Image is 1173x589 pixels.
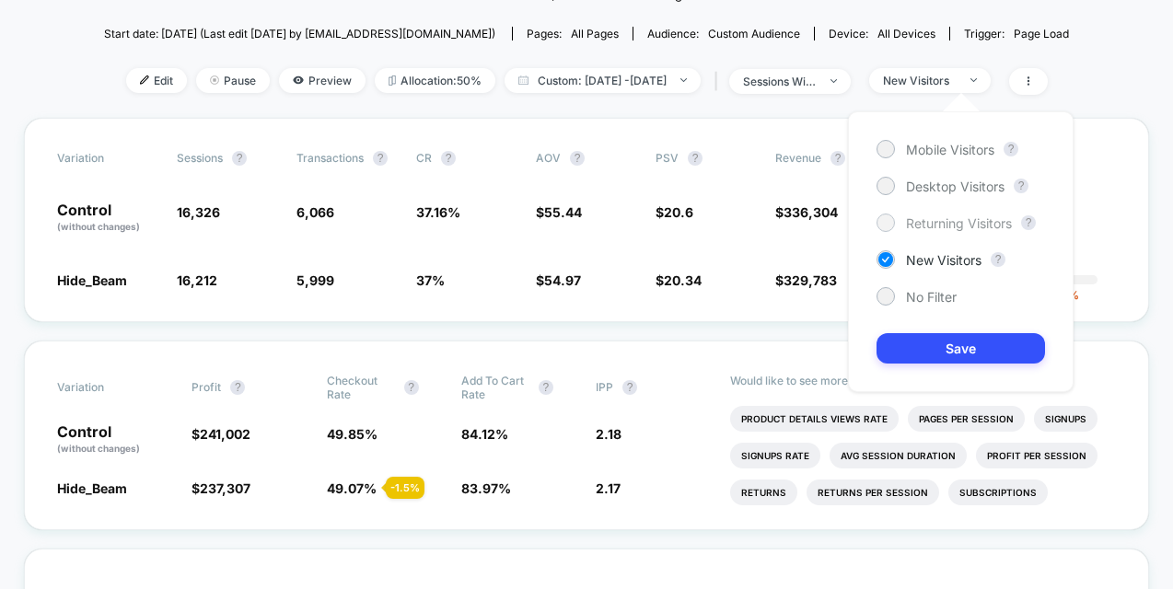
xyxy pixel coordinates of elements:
span: Checkout Rate [327,374,395,401]
span: New Visitors [906,252,981,268]
span: 241,002 [200,426,250,442]
span: Variation [57,374,158,401]
span: 49.85 % [327,426,377,442]
span: 329,783 [784,272,837,288]
span: $ [656,204,693,220]
span: 2.18 [596,426,621,442]
button: ? [1014,179,1028,193]
span: (without changes) [57,443,140,454]
span: Variation [57,151,158,166]
span: $ [192,480,250,496]
button: ? [688,151,703,166]
span: No Filter [906,289,957,305]
li: Signups [1034,406,1098,432]
li: Profit Per Session [976,443,1098,468]
span: 83.97 % [461,480,511,496]
div: sessions with impression [743,75,817,88]
div: New Visitors [883,74,957,87]
span: $ [536,204,582,220]
span: Add To Cart Rate [461,374,529,401]
span: Profit [192,380,221,394]
span: 49.07 % [327,480,377,496]
span: $ [192,426,250,442]
span: IPP [596,380,613,394]
button: ? [622,380,637,395]
span: $ [775,272,837,288]
p: Control [57,202,158,234]
span: Hide_Beam [57,480,127,496]
span: PSV [656,151,679,165]
span: 5,999 [296,272,334,288]
img: end [970,78,977,82]
span: Start date: [DATE] (Last edit [DATE] by [EMAIL_ADDRESS][DOMAIN_NAME]) [104,27,495,40]
span: (without changes) [57,221,140,232]
span: 37.16 % [416,204,460,220]
button: ? [1004,142,1018,156]
button: ? [539,380,553,395]
img: rebalance [389,75,396,86]
span: $ [656,272,702,288]
span: 237,307 [200,480,250,496]
span: Revenue [775,151,821,165]
span: all devices [877,27,935,40]
button: ? [1021,215,1036,230]
span: 54.97 [544,272,581,288]
span: $ [775,204,838,220]
li: Pages Per Session [908,406,1025,432]
li: Avg Session Duration [830,443,967,468]
span: 2.17 [596,480,621,496]
span: Preview [279,68,366,93]
button: ? [404,380,419,395]
button: ? [991,252,1005,267]
li: Product Details Views Rate [730,406,899,432]
span: Edit [126,68,187,93]
div: Pages: [527,27,619,40]
span: Transactions [296,151,364,165]
span: Custom: [DATE] - [DATE] [505,68,701,93]
p: Control [57,424,173,456]
li: Returns Per Session [807,479,939,505]
span: Device: [814,27,949,40]
span: 336,304 [784,204,838,220]
span: 20.6 [664,204,693,220]
span: Hide_Beam [57,272,127,288]
span: Custom Audience [708,27,800,40]
span: Mobile Visitors [906,142,994,157]
li: Signups Rate [730,443,820,468]
span: Pause [196,68,270,93]
span: 37 % [416,272,445,288]
button: ? [570,151,585,166]
img: end [210,75,219,85]
span: Page Load [1014,27,1069,40]
span: Sessions [177,151,223,165]
div: Audience: [647,27,800,40]
span: Desktop Visitors [906,179,1005,194]
span: CR [416,151,432,165]
div: Trigger: [964,27,1069,40]
li: Subscriptions [948,479,1048,505]
span: 20.34 [664,272,702,288]
span: AOV [536,151,561,165]
p: Would like to see more reports? [730,374,1116,387]
span: Allocation: 50% [375,68,495,93]
span: Returning Visitors [906,215,1012,231]
button: ? [373,151,388,166]
button: ? [230,380,245,395]
img: end [680,78,687,82]
button: ? [441,151,456,166]
span: 84.12 % [461,426,508,442]
img: edit [140,75,149,85]
img: end [830,79,837,83]
button: Save [877,333,1045,364]
span: 16,212 [177,272,217,288]
img: calendar [518,75,528,85]
li: Returns [730,479,797,505]
span: 6,066 [296,204,334,220]
span: all pages [571,27,619,40]
span: $ [536,272,581,288]
button: ? [232,151,247,166]
span: | [710,68,729,95]
div: - 1.5 % [386,477,424,499]
span: 55.44 [544,204,582,220]
span: 16,326 [177,204,220,220]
